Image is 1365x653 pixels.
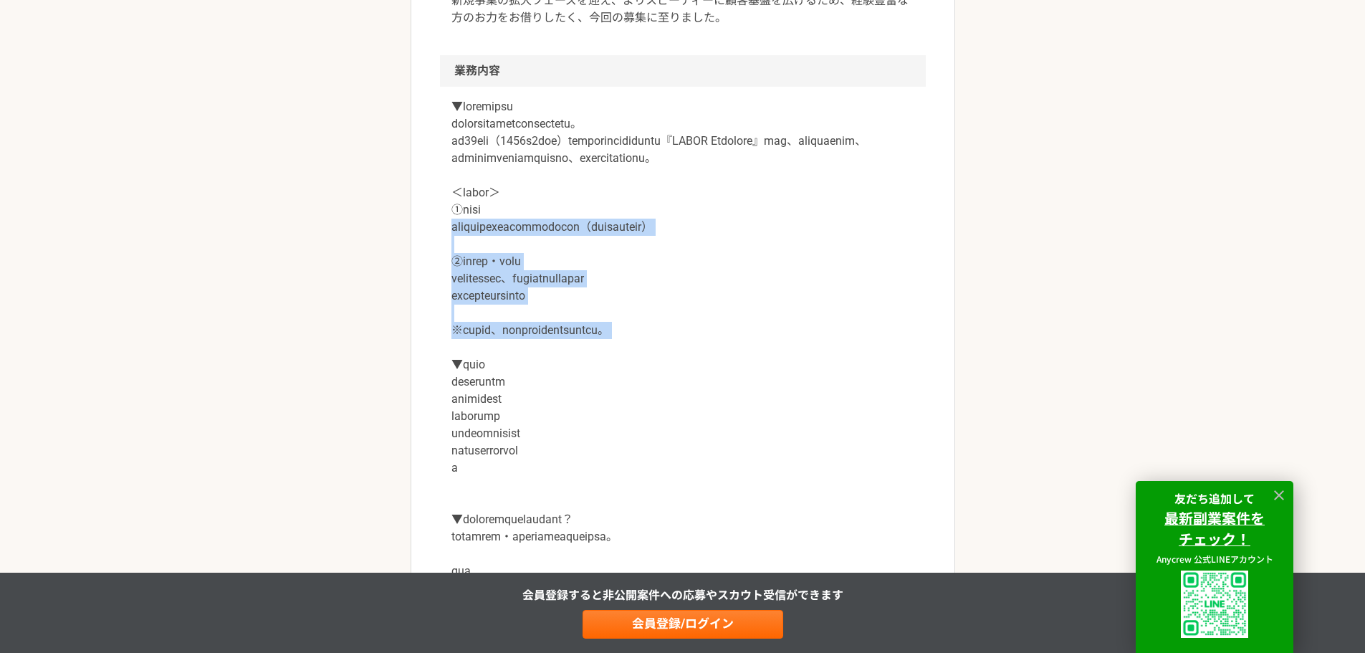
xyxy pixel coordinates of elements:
[1179,531,1250,548] a: チェック！
[440,55,926,87] h2: 業務内容
[1181,571,1248,638] img: uploaded%2F9x3B4GYyuJhK5sXzQK62fPT6XL62%2F_1i3i91es70ratxpc0n6.png
[1164,510,1265,528] a: 最新副業案件を
[1179,528,1250,549] strong: チェック！
[522,587,843,604] p: 会員登録すると非公開案件への応募やスカウト受信ができます
[1156,553,1273,565] span: Anycrew 公式LINEアカウント
[1164,507,1265,528] strong: 最新副業案件を
[583,610,783,639] a: 会員登録/ログイン
[1174,490,1255,507] strong: 友だち追加して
